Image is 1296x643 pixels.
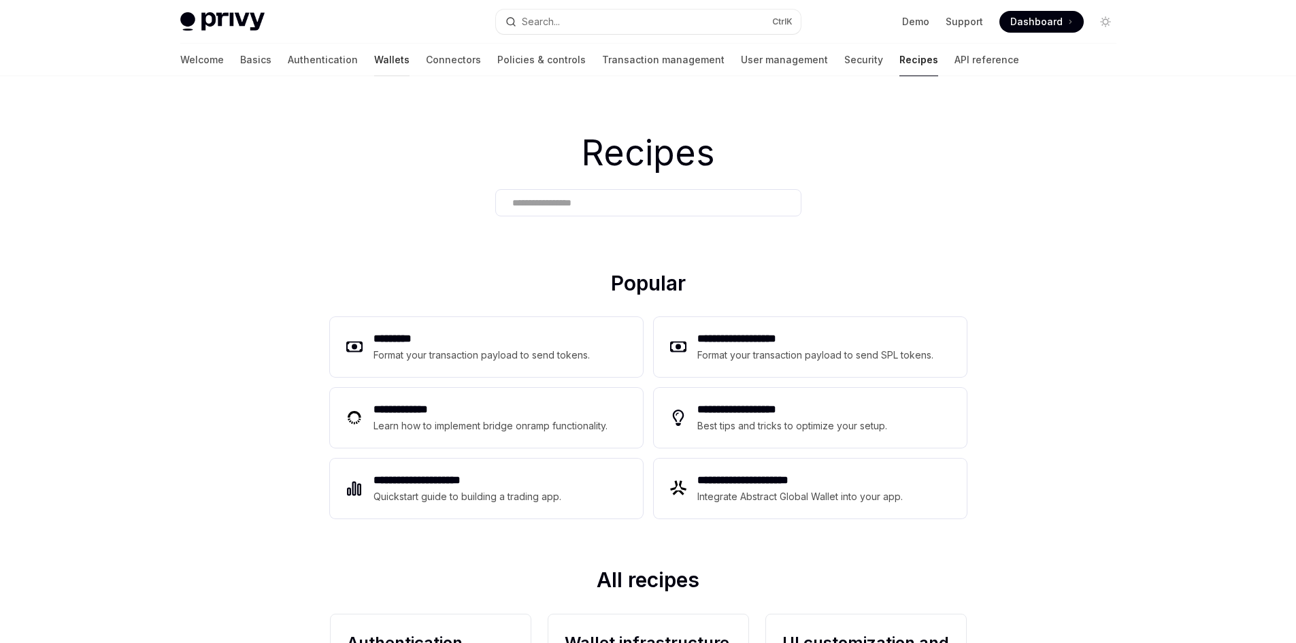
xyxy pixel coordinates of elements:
[497,44,586,76] a: Policies & controls
[899,44,938,76] a: Recipes
[697,347,935,363] div: Format your transaction payload to send SPL tokens.
[180,12,265,31] img: light logo
[330,317,643,377] a: **** ****Format your transaction payload to send tokens.
[1010,15,1063,29] span: Dashboard
[288,44,358,76] a: Authentication
[844,44,883,76] a: Security
[697,489,904,505] div: Integrate Abstract Global Wallet into your app.
[946,15,983,29] a: Support
[954,44,1019,76] a: API reference
[330,567,967,597] h2: All recipes
[1095,11,1116,33] button: Toggle dark mode
[373,418,612,434] div: Learn how to implement bridge onramp functionality.
[180,44,224,76] a: Welcome
[496,10,801,34] button: Search...CtrlK
[697,418,889,434] div: Best tips and tricks to optimize your setup.
[522,14,560,30] div: Search...
[602,44,725,76] a: Transaction management
[373,489,562,505] div: Quickstart guide to building a trading app.
[374,44,410,76] a: Wallets
[426,44,481,76] a: Connectors
[999,11,1084,33] a: Dashboard
[902,15,929,29] a: Demo
[330,388,643,448] a: **** **** ***Learn how to implement bridge onramp functionality.
[330,271,967,301] h2: Popular
[772,16,793,27] span: Ctrl K
[741,44,828,76] a: User management
[373,347,591,363] div: Format your transaction payload to send tokens.
[240,44,271,76] a: Basics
